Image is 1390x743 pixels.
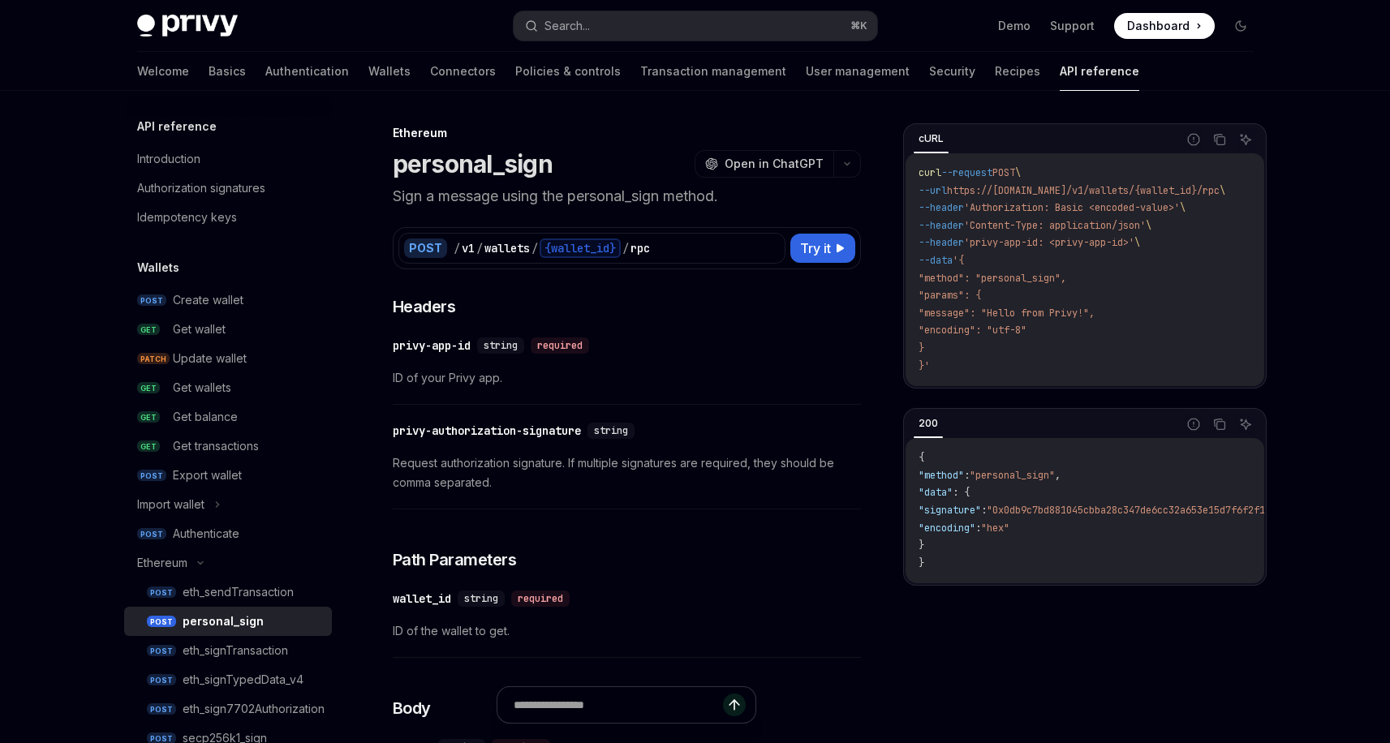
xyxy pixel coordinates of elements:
button: Copy the contents from the code block [1209,414,1230,435]
div: Introduction [137,149,200,169]
div: required [531,337,589,354]
span: POST [137,470,166,482]
div: / [454,240,460,256]
h5: API reference [137,117,217,136]
div: Authorization signatures [137,178,265,198]
a: POSTpersonal_sign [124,607,332,636]
span: POST [147,703,176,715]
button: Send message [723,694,746,716]
a: Wallets [368,52,411,91]
button: Ask AI [1235,129,1256,150]
div: eth_sendTransaction [183,582,294,602]
span: GET [137,324,160,336]
a: Basics [209,52,246,91]
span: { [919,451,924,464]
div: required [511,591,570,607]
a: Recipes [995,52,1040,91]
a: Dashboard [1114,13,1215,39]
span: Try it [800,238,831,258]
img: dark logo [137,15,238,37]
span: GET [137,440,160,453]
h1: personal_sign [393,149,553,178]
a: GETGet transactions [124,432,332,461]
div: Ethereum [393,125,861,141]
a: GETGet wallet [124,315,332,344]
span: \ [1220,184,1225,197]
a: POSTeth_signTransaction [124,636,332,665]
span: "method": "personal_sign", [919,272,1066,285]
span: string [594,424,628,437]
span: POST [147,616,176,628]
div: privy-app-id [393,337,471,354]
button: Ask AI [1235,414,1256,435]
div: eth_signTypedData_v4 [183,670,303,689]
span: } [919,539,924,552]
span: "hex" [981,522,1009,535]
div: Search... [544,16,590,36]
div: Get transactions [173,436,259,456]
span: "params": { [919,289,981,302]
span: PATCH [137,353,170,365]
span: --data [919,254,953,267]
a: PATCHUpdate wallet [124,344,332,373]
span: "data" [919,486,953,499]
span: string [484,339,518,352]
button: Open in ChatGPT [695,150,833,178]
div: Export wallet [173,466,242,485]
a: Security [929,52,975,91]
a: Demo [998,18,1031,34]
span: POST [137,294,166,307]
a: Introduction [124,144,332,174]
button: Search...⌘K [514,11,877,41]
div: / [622,240,629,256]
span: : { [953,486,970,499]
a: Connectors [430,52,496,91]
div: Get balance [173,407,238,427]
div: Ethereum [137,553,187,573]
span: ID of the wallet to get. [393,621,861,641]
span: } [919,556,924,569]
span: }' [919,359,930,372]
div: eth_sign7702Authorization [183,699,325,719]
button: Report incorrect code [1183,129,1204,150]
a: POSTeth_sign7702Authorization [124,694,332,724]
span: \ [1134,236,1140,249]
span: "method" [919,469,964,482]
div: Import wallet [137,495,204,514]
span: string [464,592,498,605]
span: Request authorization signature. If multiple signatures are required, they should be comma separa... [393,453,861,492]
div: POST [404,238,447,258]
a: POSTAuthenticate [124,519,332,548]
div: v1 [462,240,475,256]
a: Policies & controls [515,52,621,91]
span: "signature" [919,504,981,517]
span: ⌘ K [850,19,867,32]
span: ID of your Privy app. [393,368,861,388]
a: API reference [1060,52,1139,91]
span: "personal_sign" [970,469,1055,482]
div: / [531,240,538,256]
span: GET [137,411,160,423]
a: GETGet wallets [124,373,332,402]
div: Get wallets [173,378,231,397]
span: "encoding" [919,522,975,535]
div: Authenticate [173,524,239,543]
a: POSTeth_sendTransaction [124,578,332,607]
h5: Wallets [137,258,179,277]
button: Try it [790,234,855,263]
span: POST [147,645,176,657]
span: Dashboard [1127,18,1190,34]
span: '{ [953,254,964,267]
a: User management [806,52,910,91]
div: / [476,240,483,256]
a: Support [1050,18,1095,34]
div: eth_signTransaction [183,641,288,660]
span: "message": "Hello from Privy!", [919,307,1095,320]
p: Sign a message using the personal_sign method. [393,185,861,208]
a: POSTCreate wallet [124,286,332,315]
span: } [919,341,924,354]
div: Update wallet [173,349,247,368]
span: --header [919,236,964,249]
a: POSTExport wallet [124,461,332,490]
span: POST [137,528,166,540]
